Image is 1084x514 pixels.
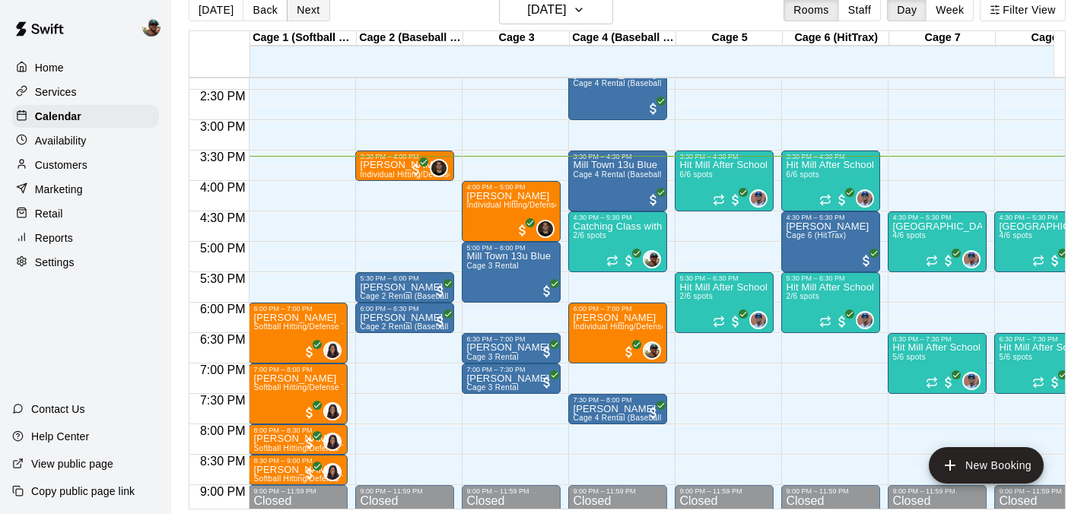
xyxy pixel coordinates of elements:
div: 3:30 PM – 4:30 PM: Hit Mill After School Academy- Hitting [781,151,880,211]
div: 6:00 PM – 7:00 PM: Skyler Weiss [568,303,667,363]
div: 6:30 PM – 7:00 PM: Parker Fandel [462,333,561,363]
span: Cage 3 Rental [466,383,518,392]
span: 6:00 PM [196,303,250,316]
img: Ben Boykin [142,18,161,36]
span: Recurring event [713,316,725,328]
img: KaDedra Temple [325,343,340,358]
img: Francis Grullon [751,191,766,206]
div: Cage 6 (HitTrax) [783,31,889,46]
div: 7:30 PM – 8:00 PM: Becky Giesler [568,394,667,424]
button: add [929,447,1044,484]
p: Retail [35,206,63,221]
span: 2:30 PM [196,90,250,103]
span: All customers have paid [539,344,555,360]
div: 6:30 PM – 7:00 PM [466,335,556,343]
div: Francis Grullon [962,250,981,268]
div: 6:00 PM – 7:00 PM: Ava Bradshaw [249,303,348,363]
span: 4/6 spots filled [999,231,1032,240]
span: Ben Boykin [649,341,661,360]
a: Availability [12,129,159,152]
div: 2:00 PM – 3:00 PM: Charlie Pendergraph [568,59,667,120]
div: 9:00 PM – 11:59 PM [360,487,450,495]
span: All customers have paid [302,436,317,451]
div: Settings [12,251,159,274]
span: 5:30 PM [196,272,250,285]
span: Recurring event [926,376,938,389]
p: Marketing [35,182,83,197]
span: All customers have paid [859,253,874,268]
span: All customers have paid [834,314,850,329]
div: Francis Grullon [962,372,981,390]
span: 4:30 PM [196,211,250,224]
div: Reports [12,227,159,249]
span: 8:00 PM [196,424,250,437]
span: Kyle Harris [436,159,448,177]
div: 7:00 PM – 7:30 PM: Parker Fandel [462,363,561,394]
div: 4:30 PM – 5:30 PM: James Baker [781,211,880,272]
div: 5:00 PM – 6:00 PM [466,244,556,252]
span: All customers have paid [1047,253,1063,268]
span: 5/6 spots filled [892,353,926,361]
p: Customers [35,157,87,173]
span: All customers have paid [433,314,448,329]
span: 2/6 spots filled [786,292,819,300]
span: All customers have paid [515,223,530,238]
span: Softball Hitting/Defense Training: 30 min [253,474,399,483]
img: Ben Boykin [644,343,660,358]
span: All customers have paid [302,405,317,420]
div: 5:30 PM – 6:30 PM: Hit Mill After School Academy 10-13u- Hitting [781,272,880,333]
span: Individual Hitting/Defense Training: 30 min [360,170,513,179]
div: 6:30 PM – 7:30 PM [892,335,982,343]
div: 6:00 PM – 7:00 PM [253,305,343,313]
img: Francis Grullon [857,313,873,328]
img: Francis Grullon [751,313,766,328]
div: Francis Grullon [749,189,768,208]
span: Cage 3 Rental [466,262,518,270]
div: Francis Grullon [749,311,768,329]
div: 3:30 PM – 4:30 PM: Mill Town 13u Blue [568,151,667,211]
a: Home [12,56,159,79]
div: 7:00 PM – 8:00 PM: Kalyn Holt [249,363,348,424]
div: 8:30 PM – 9:00 PM [253,457,343,465]
a: Customers [12,154,159,176]
div: 5:30 PM – 6:00 PM [360,274,450,282]
span: Cage 4 Rental (Baseball Pitching Machine) [573,79,728,87]
span: Cage 2 Rental (Baseball Pitching Machine) [360,292,515,300]
div: Francis Grullon [856,311,874,329]
div: 4:30 PM – 5:30 PM [786,214,876,221]
span: 6/6 spots filled [679,170,713,179]
span: 8:30 PM [196,455,250,468]
span: Francis Grullon [862,311,874,329]
span: 3:30 PM [196,151,250,163]
span: All customers have paid [941,253,956,268]
div: Ben Boykin [139,12,171,43]
a: Marketing [12,178,159,201]
div: Cage 3 [463,31,570,46]
span: All customers have paid [646,405,661,420]
span: Recurring event [606,255,618,267]
div: 3:30 PM – 4:00 PM: Charlie Wetzel [355,151,454,181]
span: 6/6 spots filled [786,170,819,179]
img: KaDedra Temple [325,465,340,480]
span: 5/6 spots filled [999,353,1032,361]
p: Services [35,84,77,100]
span: 4/6 spots filled [892,231,926,240]
span: KaDedra Temple [329,402,342,420]
div: 6:00 PM – 7:00 PM [573,305,663,313]
div: 8:30 PM – 9:00 PM: Ellie Kremer [249,455,348,485]
div: 5:30 PM – 6:00 PM: James Baker [355,272,454,303]
span: Recurring event [926,255,938,267]
div: 9:00 PM – 11:59 PM [679,487,769,495]
div: 4:30 PM – 5:30 PM: Hit Mill After School Academy 8u-10u- Fielding [888,211,987,272]
span: Francis Grullon [862,189,874,208]
span: All customers have paid [621,344,637,360]
span: Softball Hitting/Defense Training: 1 hour [253,322,398,331]
div: Kyle Harris [430,159,448,177]
span: Individual Hitting/Defense Training: 1 hour [466,201,618,209]
div: 4:00 PM – 5:00 PM: Trevor Tepedino [462,181,561,242]
span: 4:00 PM [196,181,250,194]
div: 5:30 PM – 6:30 PM [679,274,769,282]
span: Recurring event [713,194,725,206]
